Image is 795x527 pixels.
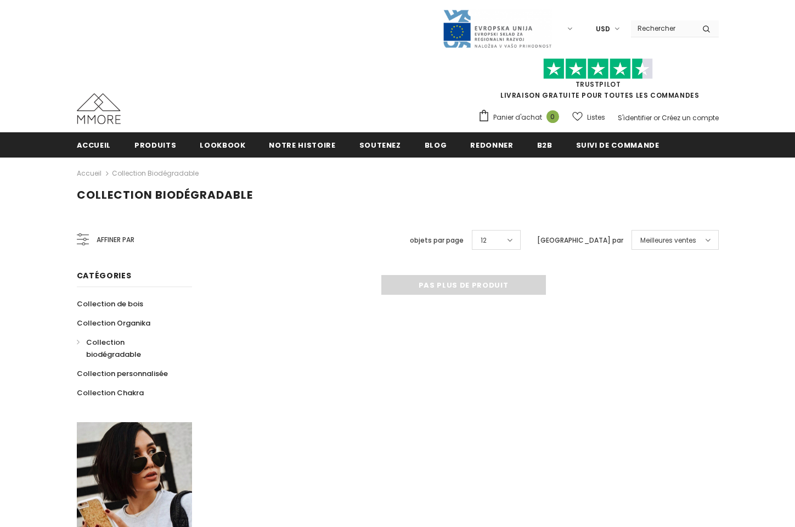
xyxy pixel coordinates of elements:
a: Collection biodégradable [77,333,180,364]
a: TrustPilot [576,80,621,89]
span: Meilleures ventes [640,235,696,246]
span: Collection biodégradable [86,337,141,360]
a: Collection de bois [77,294,143,313]
img: Cas MMORE [77,93,121,124]
span: Accueil [77,140,111,150]
a: Notre histoire [269,132,335,157]
span: or [653,113,660,122]
a: Collection biodégradable [112,169,199,178]
span: Lookbook [200,140,245,150]
img: Faites confiance aux étoiles pilotes [543,58,653,80]
a: Redonner [470,132,513,157]
span: Listes [587,112,605,123]
span: Collection biodégradable [77,187,253,203]
span: Suivi de commande [576,140,659,150]
span: Collection de bois [77,299,143,309]
a: Panier d'achat 0 [478,109,565,126]
a: Lookbook [200,132,245,157]
a: Accueil [77,167,102,180]
label: [GEOGRAPHIC_DATA] par [537,235,623,246]
a: Créez un compte [662,113,719,122]
a: Accueil [77,132,111,157]
span: Produits [134,140,176,150]
span: 12 [481,235,487,246]
a: Listes [572,108,605,127]
span: 0 [546,110,559,123]
a: Collection Organika [77,313,150,333]
a: Produits [134,132,176,157]
a: S'identifier [618,113,652,122]
span: Collection Chakra [77,388,144,398]
a: B2B [537,132,552,157]
span: Blog [425,140,447,150]
a: soutenez [359,132,401,157]
span: Collection Organika [77,318,150,328]
span: Notre histoire [269,140,335,150]
input: Search Site [631,20,694,36]
span: Redonner [470,140,513,150]
span: soutenez [359,140,401,150]
img: Javni Razpis [442,9,552,49]
span: Collection personnalisée [77,368,168,379]
span: B2B [537,140,552,150]
a: Javni Razpis [442,24,552,33]
span: Affiner par [97,234,134,246]
label: objets par page [410,235,464,246]
a: Blog [425,132,447,157]
a: Suivi de commande [576,132,659,157]
a: Collection personnalisée [77,364,168,383]
span: Panier d'achat [493,112,542,123]
span: LIVRAISON GRATUITE POUR TOUTES LES COMMANDES [478,63,719,100]
span: Catégories [77,270,132,281]
a: Collection Chakra [77,383,144,402]
span: USD [596,24,610,35]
